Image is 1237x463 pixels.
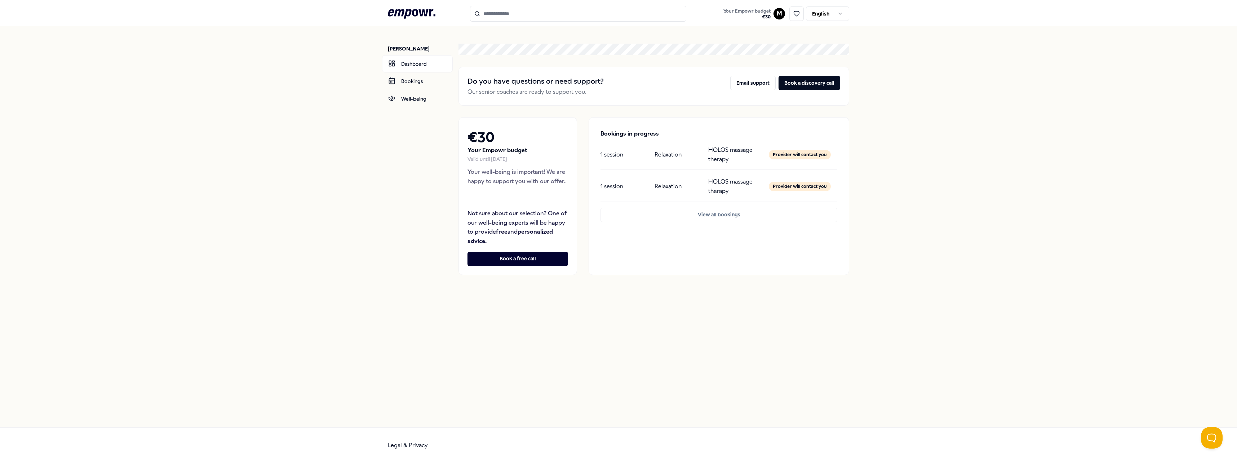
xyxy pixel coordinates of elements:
span: € 30 [723,14,771,20]
input: Search for products, categories or subcategories [470,6,686,22]
a: Legal & Privacy [388,442,428,449]
iframe: Help Scout Beacon - Open [1201,427,1223,449]
button: Your Empowr budget€30 [722,7,772,21]
p: 1 session [600,182,623,191]
h2: Do you have questions or need support? [467,76,604,87]
button: View all bookings [600,208,837,222]
button: Email support [730,76,776,90]
p: Your well-being is important! We are happy to support you with our offer. [467,167,568,186]
div: Provider will contact you [769,150,831,159]
p: Bookings in progress [600,129,837,138]
a: Your Empowr budget€30 [721,6,773,21]
p: 1 session [600,150,623,159]
div: Provider will contact you [769,182,831,191]
div: Valid until [DATE] [467,155,568,163]
a: Email support [730,76,776,97]
p: Relaxation [655,150,682,159]
button: M [773,8,785,19]
button: Book a discovery call [779,76,840,90]
button: Book a free call [467,252,568,266]
p: [PERSON_NAME] [388,45,453,52]
a: Well-being [382,90,453,107]
strong: free [496,228,507,235]
span: Your Empowr budget [723,8,771,14]
p: Not sure about our selection? One of our well-being experts will be happy to provide and . [467,209,568,246]
p: HOLOS massage therapy [708,177,756,195]
p: HOLOS massage therapy [708,145,756,164]
p: Our senior coaches are ready to support you. [467,87,604,97]
p: Relaxation [655,182,682,191]
a: Bookings [382,72,453,90]
h2: € 30 [467,126,568,149]
p: Your Empowr budget [467,146,568,155]
a: Dashboard [382,55,453,72]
